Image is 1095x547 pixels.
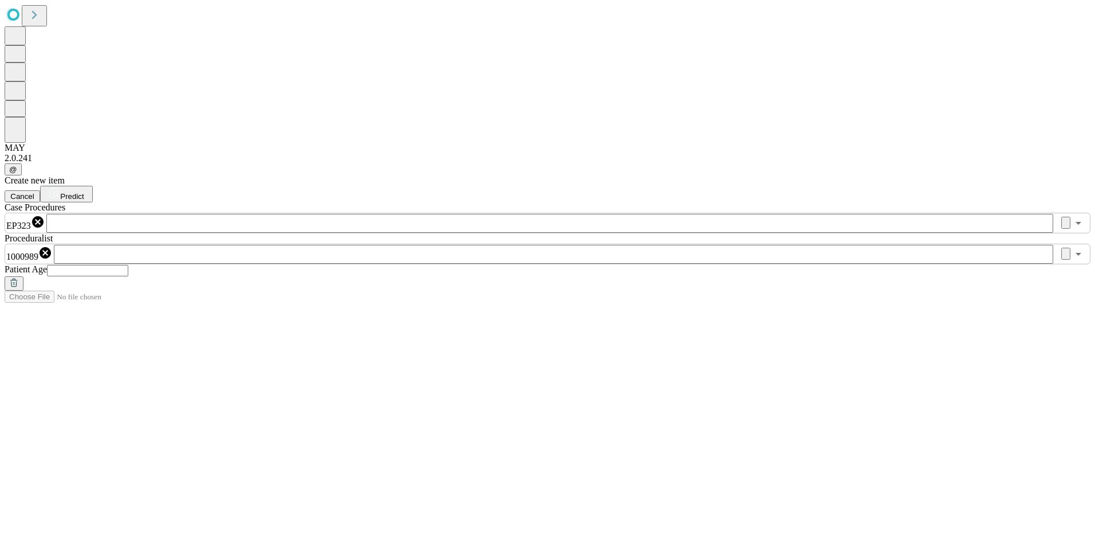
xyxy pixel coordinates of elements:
[5,163,22,175] button: @
[5,233,53,243] span: Proceduralist
[9,165,17,174] span: @
[5,190,40,202] button: Cancel
[6,252,38,261] span: 1000989
[5,264,47,274] span: Patient Age
[10,192,34,201] span: Cancel
[6,221,31,230] span: EP323
[60,192,84,201] span: Predict
[6,215,45,231] div: EP323
[1070,215,1086,231] button: Open
[6,246,52,262] div: 1000989
[1061,248,1070,260] button: Clear
[5,202,65,212] span: Scheduled Procedure
[5,143,1090,153] div: MAY
[1061,217,1070,229] button: Clear
[1070,246,1086,262] button: Open
[5,175,65,185] span: Create new item
[40,186,93,202] button: Predict
[5,153,1090,163] div: 2.0.241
